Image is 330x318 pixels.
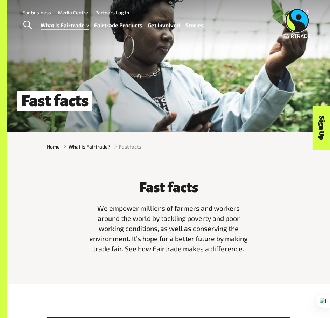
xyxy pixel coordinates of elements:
[94,21,142,30] a: Fairtrade Products
[19,16,36,34] a: Toggle Search
[58,9,88,15] a: Media Centre
[17,91,92,111] h1: Fast facts
[47,143,60,150] a: Home
[89,180,248,195] h3: Fast facts
[89,204,248,253] span: We empower millions of farmers and workers around the world by tackling poverty and poor working ...
[185,21,204,30] a: Stories
[148,21,180,30] a: Get Involved
[41,21,89,30] a: What is Fairtrade
[284,9,311,38] img: Fairtrade Australia New Zealand logo
[22,9,51,15] a: For business
[69,143,110,150] a: What is Fairtrade?
[119,143,141,150] span: Fast facts
[95,9,129,15] a: Partners Log In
